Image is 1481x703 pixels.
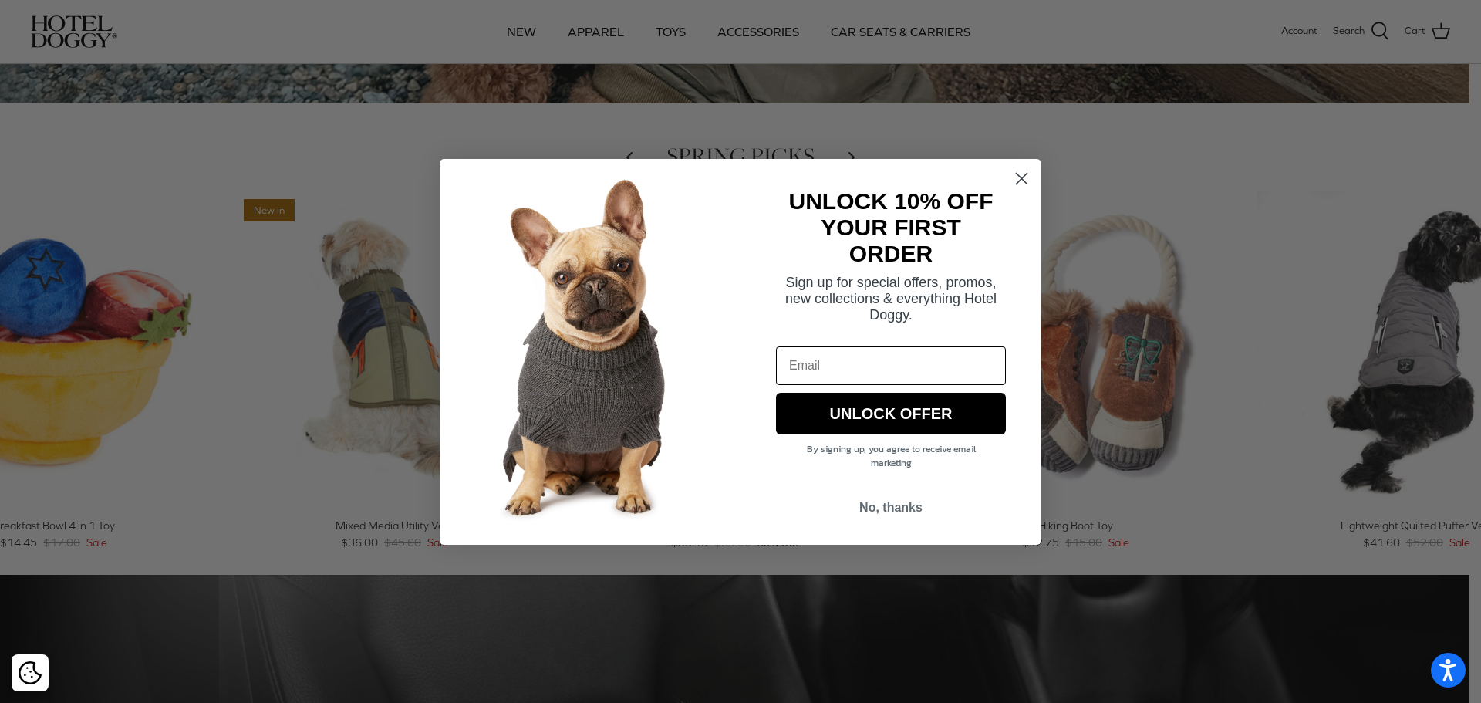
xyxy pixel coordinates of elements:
img: 7cf315d2-500c-4d0a-a8b4-098d5756016d.jpeg [440,159,740,545]
button: Close dialog [1008,165,1035,192]
strong: UNLOCK 10% OFF YOUR FIRST ORDER [788,188,993,266]
button: No, thanks [776,493,1006,522]
input: Email [776,346,1006,385]
div: Cookie policy [12,654,49,691]
button: UNLOCK OFFER [776,393,1006,434]
span: Sign up for special offers, promos, new collections & everything Hotel Doggy. [785,275,997,323]
button: Cookie policy [16,660,43,687]
img: Cookie policy [19,661,42,684]
span: By signing up, you agree to receive email marketing [807,442,976,470]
